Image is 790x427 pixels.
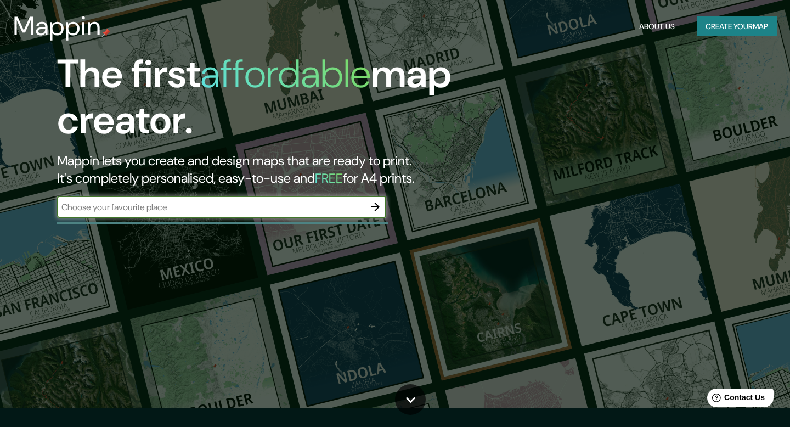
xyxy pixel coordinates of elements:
h3: Mappin [13,11,101,42]
h2: Mappin lets you create and design maps that are ready to print. It's completely personalised, eas... [57,152,452,187]
button: About Us [635,16,679,37]
h1: affordable [200,48,371,99]
input: Choose your favourite place [57,201,364,214]
img: mappin-pin [101,29,110,37]
button: Create yourmap [697,16,777,37]
iframe: Help widget launcher [692,384,778,415]
h1: The first map creator. [57,51,452,152]
h5: FREE [315,170,343,187]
